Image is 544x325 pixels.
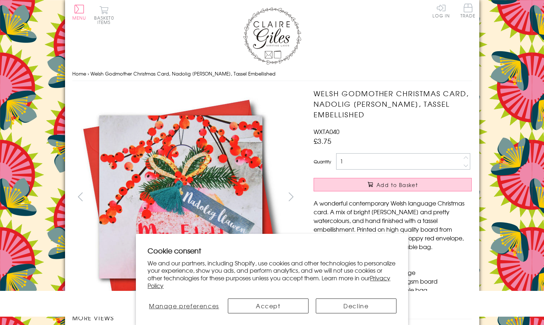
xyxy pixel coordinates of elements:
[148,298,220,313] button: Manage preferences
[148,273,390,290] a: Privacy Policy
[88,70,89,77] span: ›
[314,158,331,165] label: Quantity
[228,298,309,313] button: Accept
[314,199,472,251] p: A wonderful contemporary Welsh language Christmas card. A mix of bright [PERSON_NAME] and pretty ...
[97,15,114,25] span: 0 items
[72,188,89,205] button: prev
[314,178,472,191] button: Add to Basket
[72,88,290,306] img: Welsh Godmother Christmas Card, Nadolig Llawen Mam Fedydd, Tassel Embellished
[376,181,418,188] span: Add to Basket
[460,4,476,18] span: Trade
[72,313,299,322] h3: More views
[72,70,86,77] a: Home
[314,88,472,119] h1: Welsh Godmother Christmas Card, Nadolig [PERSON_NAME], Tassel Embellished
[299,88,517,306] img: Welsh Godmother Christmas Card, Nadolig Llawen Mam Fedydd, Tassel Embellished
[72,15,86,21] span: Menu
[148,245,396,256] h2: Cookie consent
[432,4,450,18] a: Log In
[148,259,396,289] p: We and our partners, including Shopify, use cookies and other technologies to personalize your ex...
[314,127,339,136] span: WXTA040
[243,7,301,65] img: Claire Giles Greetings Cards
[149,301,219,310] span: Manage preferences
[316,298,396,313] button: Decline
[94,6,114,24] button: Basket0 items
[90,70,275,77] span: Welsh Godmother Christmas Card, Nadolig [PERSON_NAME], Tassel Embellished
[283,188,299,205] button: next
[72,5,86,20] button: Menu
[460,4,476,19] a: Trade
[72,66,472,81] nav: breadcrumbs
[314,136,331,146] span: £3.75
